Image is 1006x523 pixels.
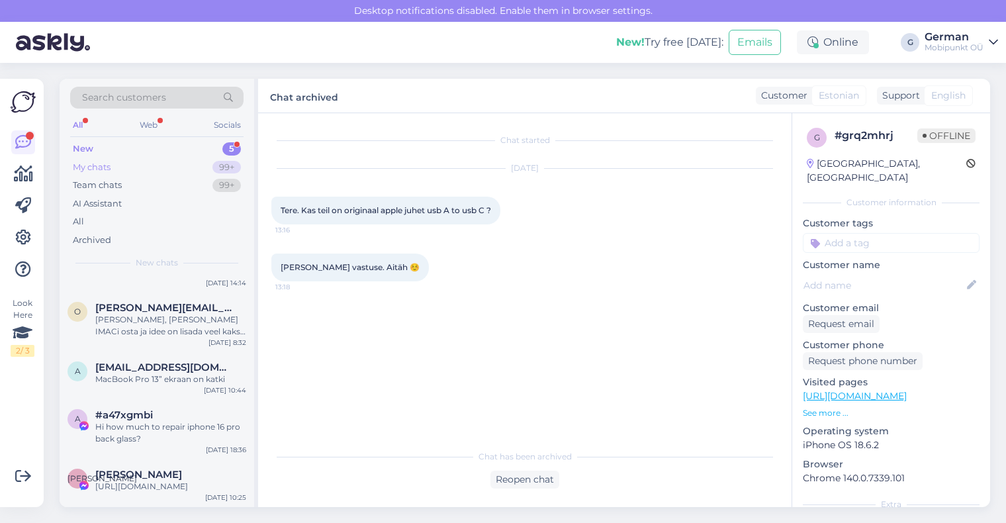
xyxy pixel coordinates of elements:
[212,161,241,174] div: 99+
[803,375,980,389] p: Visited pages
[925,32,998,53] a: GermanMobipunkt OÜ
[803,216,980,230] p: Customer tags
[803,338,980,352] p: Customer phone
[73,179,122,192] div: Team chats
[11,297,34,357] div: Look Here
[68,473,137,483] span: [PERSON_NAME]
[925,42,983,53] div: Mobipunkt OÜ
[917,128,976,143] span: Offline
[270,87,338,105] label: Chat archived
[616,36,645,48] b: New!
[616,34,723,50] div: Try free [DATE]:
[756,89,807,103] div: Customer
[222,142,241,156] div: 5
[75,366,81,376] span: a
[137,117,160,134] div: Web
[803,197,980,209] div: Customer information
[835,128,917,144] div: # grq2mhrj
[797,30,869,54] div: Online
[211,117,244,134] div: Socials
[803,352,923,370] div: Request phone number
[807,157,966,185] div: [GEOGRAPHIC_DATA], [GEOGRAPHIC_DATA]
[73,142,93,156] div: New
[74,307,81,316] span: o
[70,117,85,134] div: All
[901,33,919,52] div: G
[803,471,980,485] p: Chrome 140.0.7339.101
[11,345,34,357] div: 2 / 3
[75,414,81,424] span: a
[803,301,980,315] p: Customer email
[95,373,246,385] div: MacBook Pro 13” ekraan on katki
[95,469,182,481] span: Андрощук Діма
[490,471,559,489] div: Reopen chat
[803,278,964,293] input: Add name
[73,234,111,247] div: Archived
[204,385,246,395] div: [DATE] 10:44
[82,91,166,105] span: Search customers
[212,179,241,192] div: 99+
[73,197,122,211] div: AI Assistant
[803,258,980,272] p: Customer name
[877,89,920,103] div: Support
[803,457,980,471] p: Browser
[205,493,246,502] div: [DATE] 10:25
[925,32,983,42] div: German
[271,134,778,146] div: Chat started
[95,302,233,314] span: oliver.villo@gmail.com
[803,424,980,438] p: Operating system
[729,30,781,55] button: Emails
[803,315,880,333] div: Request email
[95,481,246,493] div: [URL][DOMAIN_NAME]
[803,499,980,510] div: Extra
[271,162,778,174] div: [DATE]
[208,338,246,348] div: [DATE] 8:32
[206,278,246,288] div: [DATE] 14:14
[73,161,111,174] div: My chats
[11,89,36,115] img: Askly Logo
[136,257,178,269] span: New chats
[206,445,246,455] div: [DATE] 18:36
[281,262,420,272] span: [PERSON_NAME] vastuse. Aitäh ☺️
[281,205,491,215] span: Tere. Kas teil on originaal apple juhet usb A to usb C ?
[803,390,907,402] a: [URL][DOMAIN_NAME]
[73,215,84,228] div: All
[275,225,325,235] span: 13:16
[803,407,980,419] p: See more ...
[275,282,325,292] span: 13:18
[803,438,980,452] p: iPhone OS 18.6.2
[819,89,859,103] span: Estonian
[479,451,572,463] span: Chat has been archived
[95,314,246,338] div: [PERSON_NAME], [PERSON_NAME] IMACi osta ja idee on lisada veel kaks välist ekraani. Kas selline v...
[931,89,966,103] span: English
[95,409,153,421] span: #a47xgmbi
[95,361,233,373] span: arafin@me.com
[814,132,820,142] span: g
[803,233,980,253] input: Add a tag
[95,421,246,445] div: Hi how much to repair iphone 16 pro back glass?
